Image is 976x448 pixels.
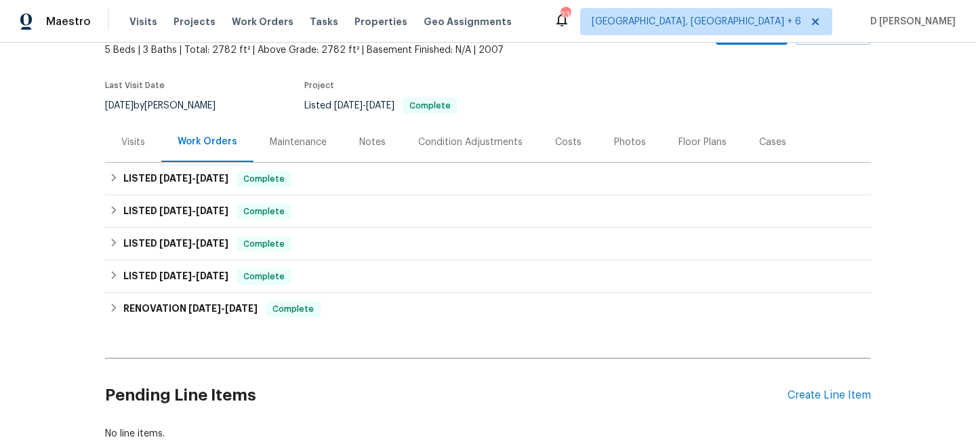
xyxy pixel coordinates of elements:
span: Project [304,81,334,89]
span: Listed [304,101,457,110]
span: Projects [174,15,216,28]
span: D [PERSON_NAME] [865,15,956,28]
span: [DATE] [159,206,192,216]
div: 230 [561,8,570,22]
span: [DATE] [366,101,394,110]
span: - [159,174,228,183]
div: Visits [121,136,145,149]
span: [DATE] [225,304,258,313]
span: Work Orders [232,15,293,28]
span: - [159,271,228,281]
span: Complete [238,205,290,218]
span: [DATE] [196,174,228,183]
span: [DATE] [159,239,192,248]
div: Floor Plans [678,136,727,149]
span: [DATE] [105,101,134,110]
div: Work Orders [178,135,237,148]
span: [DATE] [188,304,221,313]
span: [DATE] [159,271,192,281]
span: [DATE] [334,101,363,110]
div: Costs [555,136,582,149]
span: Complete [238,237,290,251]
span: Complete [267,302,319,316]
h6: LISTED [123,203,228,220]
span: Properties [354,15,407,28]
div: LISTED [DATE]-[DATE]Complete [105,228,871,260]
div: No line items. [105,427,871,441]
span: Visits [129,15,157,28]
h6: LISTED [123,236,228,252]
span: [GEOGRAPHIC_DATA], [GEOGRAPHIC_DATA] + 6 [592,15,801,28]
div: Create Line Item [788,389,871,402]
span: Last Visit Date [105,81,165,89]
h6: LISTED [123,171,228,187]
span: - [159,239,228,248]
span: 5 Beds | 3 Baths | Total: 2782 ft² | Above Grade: 2782 ft² | Basement Finished: N/A | 2007 [105,43,596,57]
div: by [PERSON_NAME] [105,98,232,114]
span: [DATE] [196,206,228,216]
span: [DATE] [196,239,228,248]
div: RENOVATION [DATE]-[DATE]Complete [105,293,871,325]
span: Complete [404,102,456,110]
div: Maintenance [270,136,327,149]
div: LISTED [DATE]-[DATE]Complete [105,163,871,195]
span: [DATE] [196,271,228,281]
span: Maestro [46,15,91,28]
h6: RENOVATION [123,301,258,317]
div: LISTED [DATE]-[DATE]Complete [105,260,871,293]
span: Tasks [310,17,338,26]
div: Condition Adjustments [418,136,523,149]
span: Geo Assignments [424,15,512,28]
span: [DATE] [159,174,192,183]
span: Complete [238,172,290,186]
div: Notes [359,136,386,149]
h6: LISTED [123,268,228,285]
span: Complete [238,270,290,283]
div: LISTED [DATE]-[DATE]Complete [105,195,871,228]
span: - [334,101,394,110]
div: Cases [759,136,786,149]
span: - [159,206,228,216]
div: Photos [614,136,646,149]
h2: Pending Line Items [105,364,788,427]
span: - [188,304,258,313]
